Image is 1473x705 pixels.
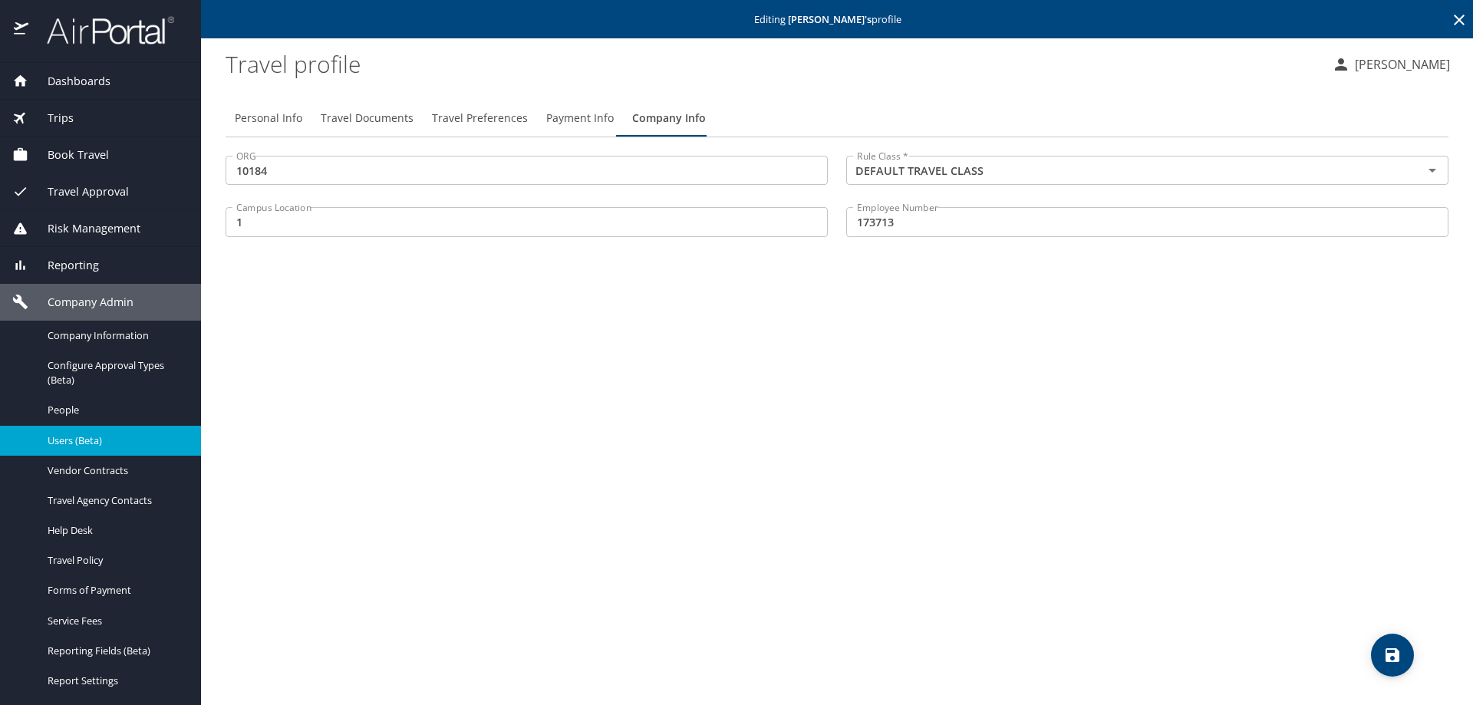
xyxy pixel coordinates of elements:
button: Open [1422,160,1443,181]
span: Report Settings [48,674,183,688]
span: Dashboards [28,73,110,90]
input: EX: 1 [226,207,828,236]
strong: [PERSON_NAME] 's [788,12,872,26]
h1: Travel profile [226,40,1320,87]
img: icon-airportal.png [14,15,30,45]
span: Trips [28,110,74,127]
span: Configure Approval Types (Beta) [48,358,183,387]
span: Travel Preferences [432,109,528,128]
span: Users (Beta) [48,433,183,448]
span: Reporting [28,257,99,274]
button: [PERSON_NAME] [1326,51,1456,78]
p: [PERSON_NAME] [1350,55,1450,74]
span: Personal Info [235,109,302,128]
span: Company Info [632,109,706,128]
span: Company Information [48,328,183,343]
span: Book Travel [28,147,109,163]
span: Vendor Contracts [48,463,183,478]
span: Help Desk [48,523,183,538]
span: Reporting Fields (Beta) [48,644,183,658]
span: Service Fees [48,614,183,628]
input: EX: 123456 [846,207,1448,236]
span: Forms of Payment [48,583,183,598]
div: Profile [226,100,1448,137]
button: save [1371,634,1414,677]
span: Travel Documents [321,109,414,128]
span: Travel Policy [48,553,183,568]
input: EX: 12345 [226,156,828,185]
span: Payment Info [546,109,614,128]
span: Travel Agency Contacts [48,493,183,508]
span: Company Admin [28,294,133,311]
span: Risk Management [28,220,140,237]
span: People [48,403,183,417]
p: Editing profile [206,15,1468,25]
img: airportal-logo.png [30,15,174,45]
span: Travel Approval [28,183,129,200]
